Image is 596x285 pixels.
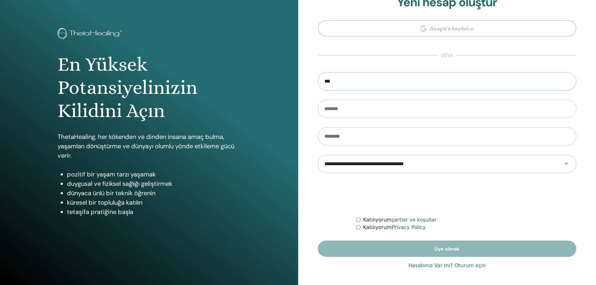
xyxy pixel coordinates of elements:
[438,52,456,59] span: veya
[58,53,241,123] h1: En Yüksek Potansiyelinizin Kilidini Açın
[67,198,241,207] li: küresel bir topluluğa katılın
[58,132,241,160] p: ThetaHealing, her kökenden ve dinden insana amaç bulma, yaşamları dönüştürme ve dünyayı olumlu yö...
[67,170,241,179] li: pozitif bir yaşam tarzı yaşamak
[363,224,425,231] label: Katılıyorum
[400,182,495,207] iframe: reCAPTCHA
[67,207,241,216] li: tetaşifa pratiğine başla
[408,262,486,269] a: Hesabınız Var mı? Oturum açın
[67,179,241,188] li: duygusal ve fiziksel sağlığı geliştirmek
[392,224,426,230] a: Privacy Policy
[67,188,241,198] li: dünyaca ünlü bir teknik öğrenin
[392,217,437,223] a: şartlar ve koşullar
[363,216,436,224] label: Katılıyorum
